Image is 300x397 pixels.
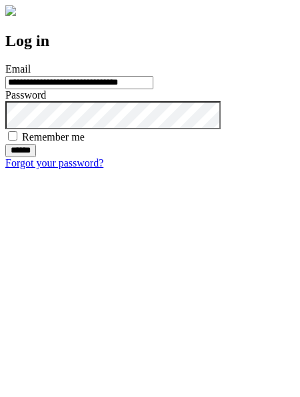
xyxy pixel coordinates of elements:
[22,131,85,143] label: Remember me
[5,89,46,101] label: Password
[5,63,31,75] label: Email
[5,157,103,169] a: Forgot your password?
[5,32,295,50] h2: Log in
[5,5,16,16] img: logo-4e3dc11c47720685a147b03b5a06dd966a58ff35d612b21f08c02c0306f2b779.png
